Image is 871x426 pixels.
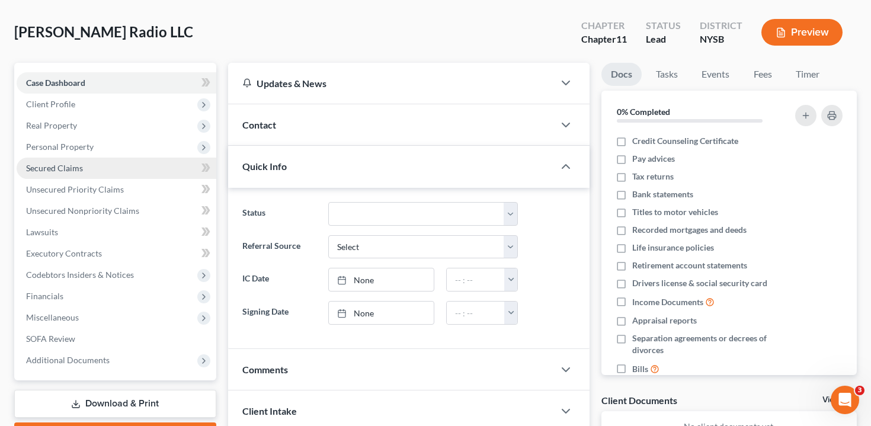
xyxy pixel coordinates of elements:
[17,200,216,222] a: Unsecured Nonpriority Claims
[26,163,83,173] span: Secured Claims
[616,33,627,44] span: 11
[581,19,627,33] div: Chapter
[692,63,739,86] a: Events
[855,386,864,395] span: 3
[581,33,627,46] div: Chapter
[14,390,216,418] a: Download & Print
[761,19,843,46] button: Preview
[26,227,58,237] span: Lawsuits
[646,63,687,86] a: Tasks
[632,224,747,236] span: Recorded mortgages and deeds
[236,268,323,292] label: IC Date
[632,171,674,182] span: Tax returns
[17,158,216,179] a: Secured Claims
[242,364,288,375] span: Comments
[646,33,681,46] div: Lead
[26,120,77,130] span: Real Property
[26,206,139,216] span: Unsecured Nonpriority Claims
[17,243,216,264] a: Executory Contracts
[632,332,783,356] span: Separation agreements or decrees of divorces
[26,78,85,88] span: Case Dashboard
[632,242,714,254] span: Life insurance policies
[831,386,859,414] iframe: Intercom live chat
[700,19,742,33] div: District
[26,291,63,301] span: Financials
[632,277,767,289] span: Drivers license & social security card
[632,363,648,375] span: Bills
[447,268,505,291] input: -- : --
[786,63,829,86] a: Timer
[242,77,540,89] div: Updates & News
[17,72,216,94] a: Case Dashboard
[601,394,677,406] div: Client Documents
[17,179,216,200] a: Unsecured Priority Claims
[236,202,323,226] label: Status
[26,355,110,365] span: Additional Documents
[17,328,216,350] a: SOFA Review
[632,153,675,165] span: Pay advices
[632,206,718,218] span: Titles to motor vehicles
[26,334,75,344] span: SOFA Review
[632,296,703,308] span: Income Documents
[329,268,433,291] a: None
[242,405,297,417] span: Client Intake
[632,260,747,271] span: Retirement account statements
[26,312,79,322] span: Miscellaneous
[632,135,738,147] span: Credit Counseling Certificate
[236,235,323,259] label: Referral Source
[26,184,124,194] span: Unsecured Priority Claims
[242,119,276,130] span: Contact
[14,23,193,40] span: [PERSON_NAME] Radio LLC
[26,248,102,258] span: Executory Contracts
[601,63,642,86] a: Docs
[329,302,433,324] a: None
[236,301,323,325] label: Signing Date
[744,63,782,86] a: Fees
[632,315,697,326] span: Appraisal reports
[17,222,216,243] a: Lawsuits
[242,161,287,172] span: Quick Info
[617,107,670,117] strong: 0% Completed
[646,19,681,33] div: Status
[822,396,852,404] a: View All
[632,188,693,200] span: Bank statements
[447,302,505,324] input: -- : --
[26,142,94,152] span: Personal Property
[700,33,742,46] div: NYSB
[26,99,75,109] span: Client Profile
[26,270,134,280] span: Codebtors Insiders & Notices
